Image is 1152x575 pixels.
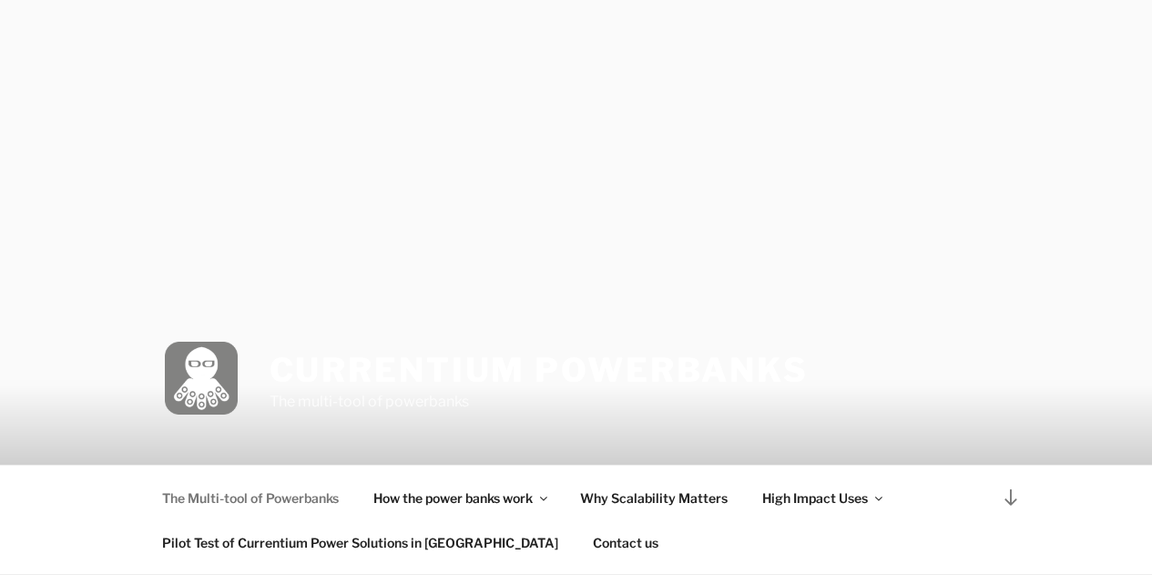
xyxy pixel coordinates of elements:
a: The Multi-tool of Powerbanks [147,476,355,520]
a: Why Scalability Matters [565,476,744,520]
nav: Top Menu [147,476,1006,565]
a: High Impact Uses [747,476,897,520]
img: Currentium Powerbanks [165,342,238,415]
a: How the power banks work [358,476,562,520]
a: Contact us [577,520,675,565]
a: Currentium Powerbanks [270,350,809,390]
a: Pilot Test of Currentium Power Solutions in [GEOGRAPHIC_DATA] [147,520,575,565]
p: The multi-tool of powerbanks [270,391,809,413]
